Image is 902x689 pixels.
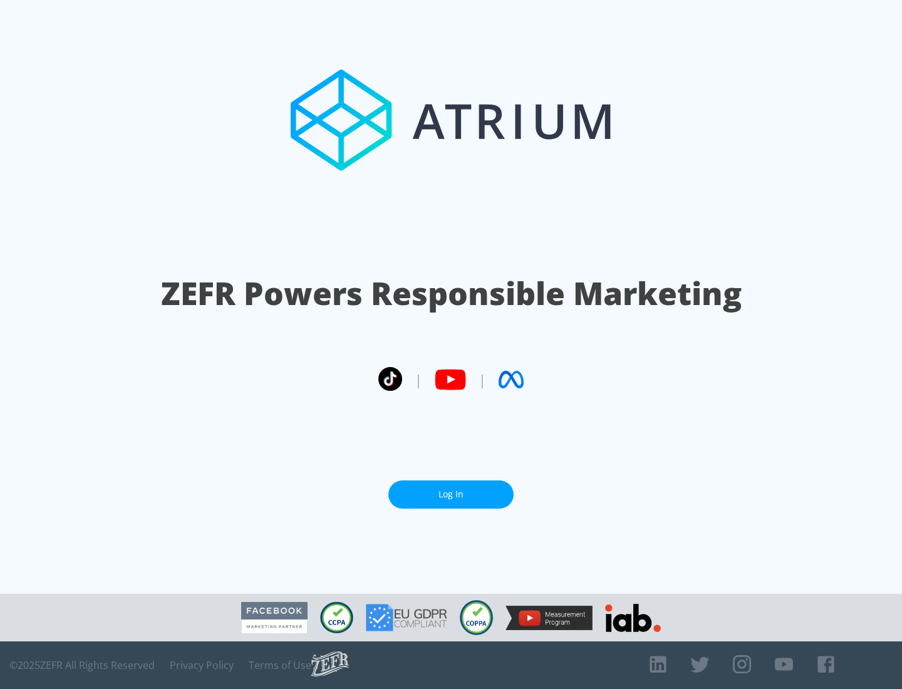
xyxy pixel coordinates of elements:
a: Log In [388,480,514,509]
span: | [479,370,486,389]
img: COPPA Compliant [460,600,493,635]
img: CCPA Compliant [320,602,353,633]
a: Privacy Policy [170,659,234,671]
img: IAB [605,604,661,632]
img: Facebook Marketing Partner [241,602,308,634]
img: YouTube Measurement Program [505,606,593,630]
a: Terms of Use [249,659,311,671]
img: GDPR Compliant [366,604,447,631]
span: © 2025 ZEFR All Rights Reserved [9,659,155,671]
h1: ZEFR Powers Responsible Marketing [161,272,742,315]
span: | [415,370,422,389]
